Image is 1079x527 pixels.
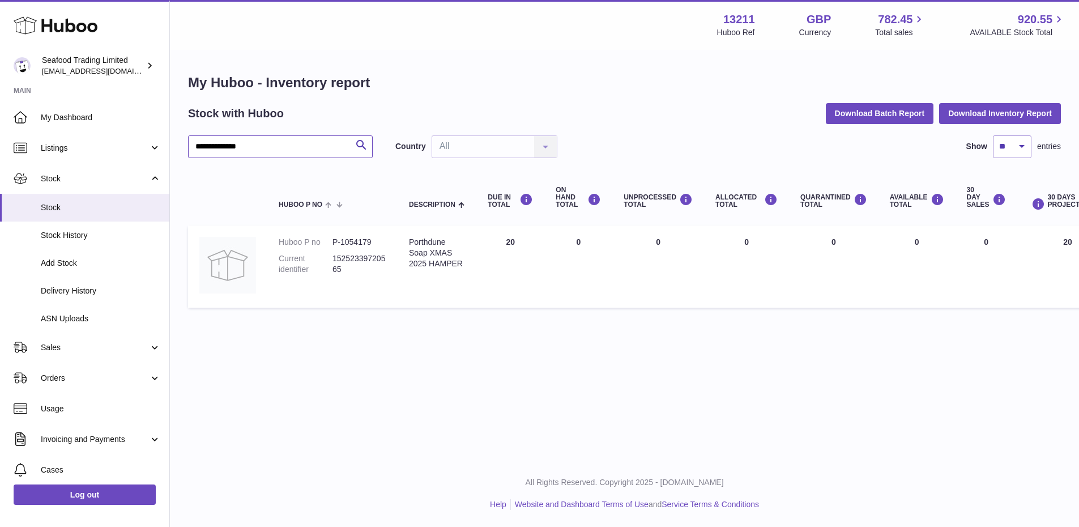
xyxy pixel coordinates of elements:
[723,12,755,27] strong: 13211
[890,193,944,209] div: AVAILABLE Total
[662,500,759,509] a: Service Terms & Conditions
[476,226,544,308] td: 20
[41,403,161,414] span: Usage
[41,173,149,184] span: Stock
[279,237,332,248] dt: Huboo P no
[42,66,167,75] span: [EMAIL_ADDRESS][DOMAIN_NAME]
[332,237,386,248] dd: P-1054179
[41,143,149,154] span: Listings
[939,103,1061,124] button: Download Inventory Report
[41,230,161,241] span: Stock History
[41,373,149,384] span: Orders
[42,55,144,76] div: Seafood Trading Limited
[41,313,161,324] span: ASN Uploads
[878,226,956,308] td: 0
[715,193,778,209] div: ALLOCATED Total
[179,477,1070,488] p: All Rights Reserved. Copyright 2025 - [DOMAIN_NAME]
[1037,141,1061,152] span: entries
[41,202,161,213] span: Stock
[956,226,1017,308] td: 0
[14,484,156,505] a: Log out
[704,226,789,308] td: 0
[279,201,322,209] span: Huboo P no
[488,193,533,209] div: DUE IN TOTAL
[41,465,161,475] span: Cases
[1018,12,1052,27] span: 920.55
[544,226,612,308] td: 0
[41,286,161,296] span: Delivery History
[826,103,934,124] button: Download Batch Report
[966,141,987,152] label: Show
[875,12,926,38] a: 782.45 Total sales
[279,253,332,275] dt: Current identifier
[41,112,161,123] span: My Dashboard
[556,186,601,209] div: ON HAND Total
[41,434,149,445] span: Invoicing and Payments
[967,186,1006,209] div: 30 DAY SALES
[41,258,161,269] span: Add Stock
[395,141,426,152] label: Country
[875,27,926,38] span: Total sales
[831,237,836,246] span: 0
[515,500,649,509] a: Website and Dashboard Terms of Use
[970,27,1065,38] span: AVAILABLE Stock Total
[409,201,455,209] span: Description
[409,237,465,269] div: Porthdune Soap XMAS 2025 HAMPER
[800,193,867,209] div: QUARANTINED Total
[612,226,704,308] td: 0
[41,342,149,353] span: Sales
[188,106,284,121] h2: Stock with Huboo
[807,12,831,27] strong: GBP
[970,12,1065,38] a: 920.55 AVAILABLE Stock Total
[511,499,759,510] li: and
[490,500,506,509] a: Help
[199,237,256,294] img: product image
[332,253,386,275] dd: 15252339720565
[878,12,912,27] span: 782.45
[14,57,31,74] img: online@rickstein.com
[624,193,693,209] div: UNPROCESSED Total
[188,74,1061,92] h1: My Huboo - Inventory report
[799,27,831,38] div: Currency
[717,27,755,38] div: Huboo Ref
